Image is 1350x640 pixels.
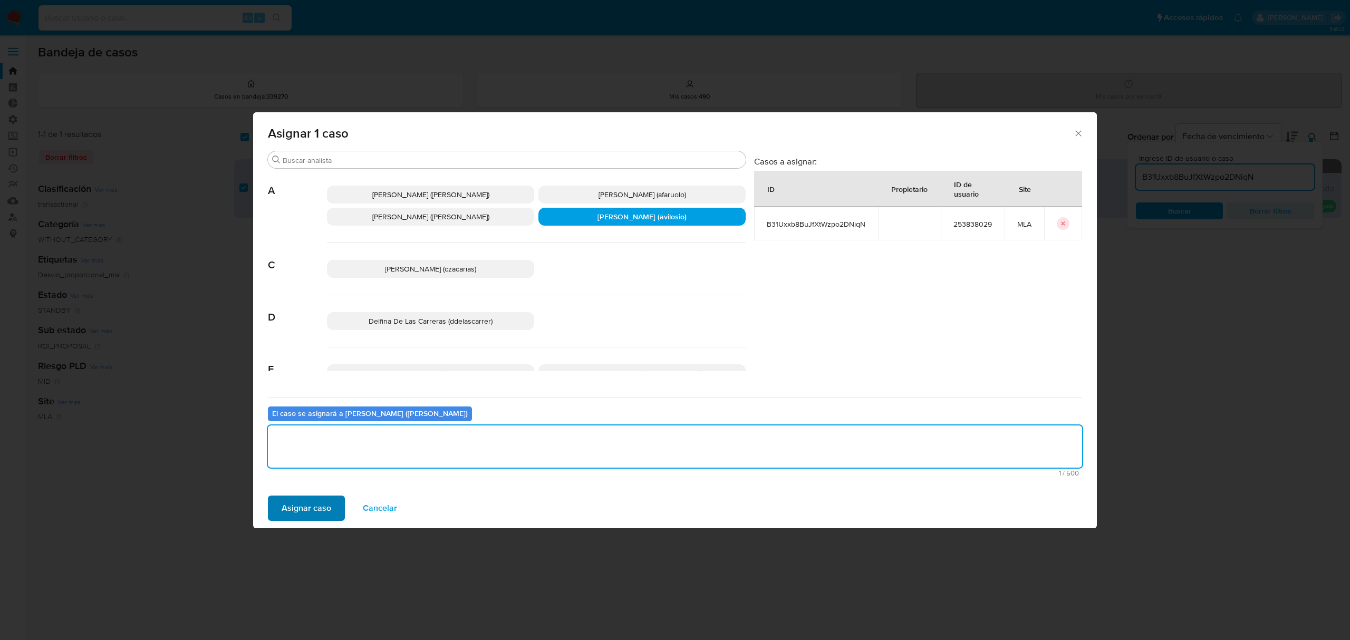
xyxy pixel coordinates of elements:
[369,316,493,326] span: Delfina De Las Carreras (ddelascarrer)
[272,156,281,164] button: Buscar
[282,497,331,520] span: Asignar caso
[372,189,489,200] span: [PERSON_NAME] ([PERSON_NAME])
[538,364,746,382] div: [PERSON_NAME] ([PERSON_NAME])
[327,260,534,278] div: [PERSON_NAME] (czacarias)
[268,127,1073,140] span: Asignar 1 caso
[1017,219,1031,229] span: MLA
[253,112,1097,528] div: assign-modal
[953,219,992,229] span: 253838029
[268,169,327,197] span: A
[327,208,534,226] div: [PERSON_NAME] ([PERSON_NAME])
[327,312,534,330] div: Delfina De Las Carreras (ddelascarrer)
[268,347,327,376] span: E
[385,264,476,274] span: [PERSON_NAME] (czacarias)
[754,156,1082,167] h3: Casos a asignar:
[372,211,489,222] span: [PERSON_NAME] ([PERSON_NAME])
[1057,217,1069,230] button: icon-button
[1006,176,1044,201] div: Site
[268,243,327,271] span: C
[599,189,686,200] span: [PERSON_NAME] (afaruolo)
[271,470,1079,477] span: Máximo 500 caracteres
[597,211,687,222] span: [PERSON_NAME] (avilosio)
[584,368,701,379] span: [PERSON_NAME] ([PERSON_NAME])
[327,186,534,203] div: [PERSON_NAME] ([PERSON_NAME])
[879,176,940,201] div: Propietario
[767,219,865,229] span: B31Uxxb8BuJfXtWzpo2DNiqN
[363,497,397,520] span: Cancelar
[268,295,327,324] span: D
[1073,128,1083,138] button: Cerrar ventana
[755,176,787,201] div: ID
[941,171,1004,206] div: ID de usuario
[268,496,345,521] button: Asignar caso
[283,156,741,165] input: Buscar analista
[349,496,411,521] button: Cancelar
[538,186,746,203] div: [PERSON_NAME] (afaruolo)
[538,208,746,226] div: [PERSON_NAME] (avilosio)
[272,408,468,419] b: El caso se asignará a [PERSON_NAME] ([PERSON_NAME])
[327,364,534,382] div: [PERSON_NAME] (emcfarlane)
[382,368,479,379] span: [PERSON_NAME] (emcfarlane)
